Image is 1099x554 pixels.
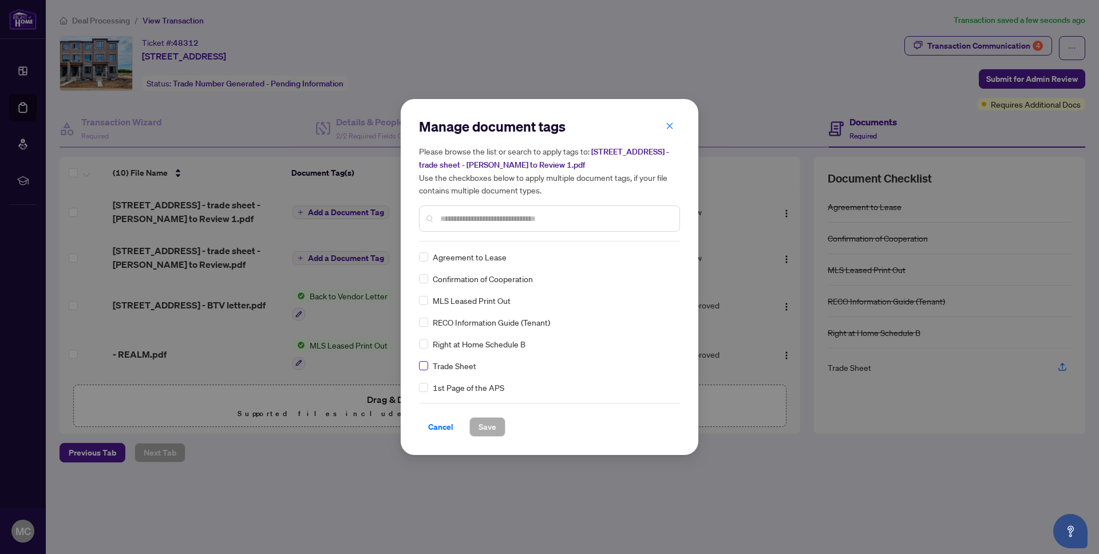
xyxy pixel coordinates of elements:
[1053,514,1088,548] button: Open asap
[433,338,525,350] span: Right at Home Schedule B
[428,418,453,436] span: Cancel
[419,117,680,136] h2: Manage document tags
[666,122,674,130] span: close
[433,251,507,263] span: Agreement to Lease
[419,145,680,196] h5: Please browse the list or search to apply tags to: Use the checkboxes below to apply multiple doc...
[433,294,511,307] span: MLS Leased Print Out
[433,381,504,394] span: 1st Page of the APS
[419,417,462,437] button: Cancel
[433,272,533,285] span: Confirmation of Cooperation
[433,359,476,372] span: Trade Sheet
[433,316,550,329] span: RECO Information Guide (Tenant)
[469,417,505,437] button: Save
